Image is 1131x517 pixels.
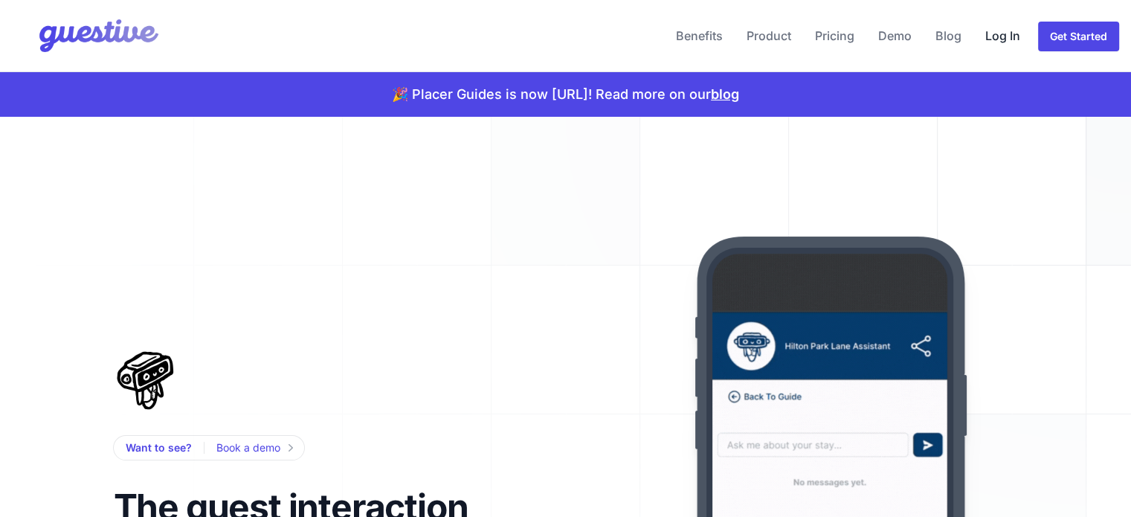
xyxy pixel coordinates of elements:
[1038,22,1119,51] a: Get Started
[741,18,797,54] a: Product
[979,18,1026,54] a: Log In
[711,86,739,102] a: blog
[929,18,967,54] a: Blog
[872,18,918,54] a: Demo
[809,18,860,54] a: Pricing
[392,84,739,105] p: 🎉 Placer Guides is now [URL]! Read more on our
[670,18,729,54] a: Benefits
[12,6,162,65] img: Your Company
[216,439,292,457] a: Book a demo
